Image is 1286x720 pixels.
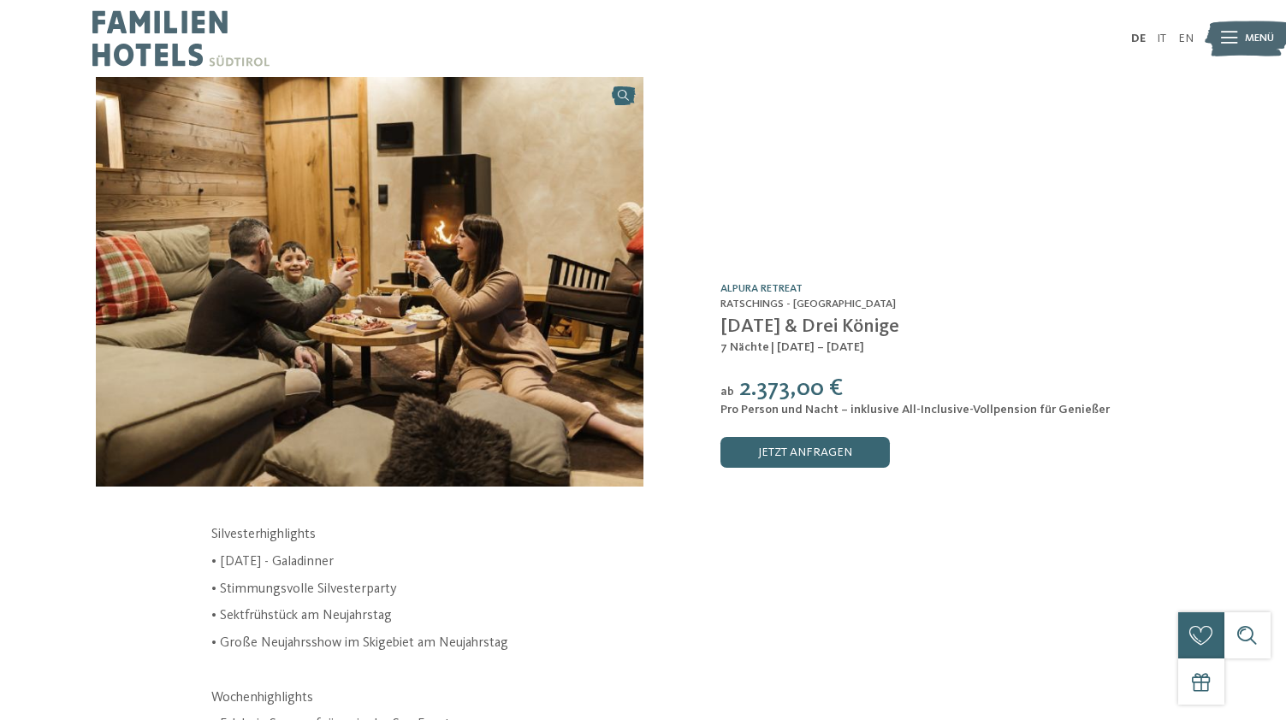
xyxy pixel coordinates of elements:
[720,298,896,310] span: Ratschings - [GEOGRAPHIC_DATA]
[1157,32,1166,44] a: IT
[720,386,734,398] span: ab
[720,404,1110,416] span: Pro Person und Nacht – inklusive All-Inclusive-Vollpension für Genießer
[720,437,890,468] a: jetzt anfragen
[211,552,1075,572] p: • [DATE] - Galadinner
[720,283,803,294] a: Alpura Retreat
[1245,31,1274,46] span: Menü
[771,341,864,353] span: | [DATE] – [DATE]
[739,377,843,400] span: 2.373,00 €
[96,77,643,487] img: Silvester & Drei Könige
[211,606,1075,626] p: • Sektfrühstück am Neujahrstag
[720,341,769,353] span: 7 Nächte
[211,580,1075,599] p: • Stimmungsvolle Silvesterparty
[211,525,1075,545] p: Silvesterhighlights
[211,688,1075,708] p: Wochenhighlights
[1178,32,1194,44] a: EN
[211,634,1075,653] p: • Große Neujahrsshow im Skigebiet am Neujahrstag
[1131,32,1146,44] a: DE
[720,317,899,336] span: [DATE] & Drei Könige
